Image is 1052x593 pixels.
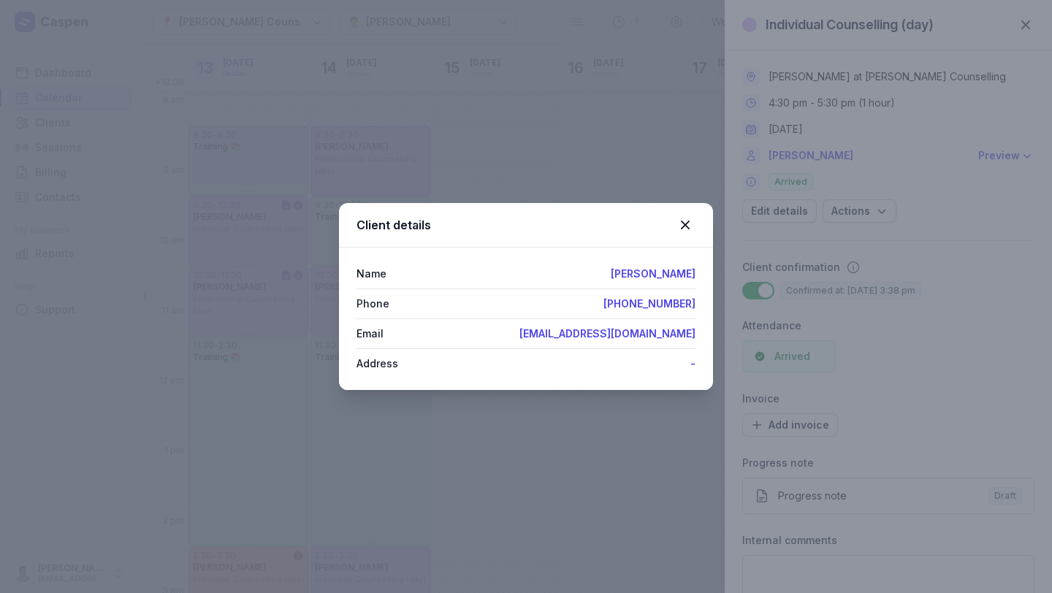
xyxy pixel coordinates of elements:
[357,355,398,372] div: Address
[357,265,386,283] div: Name
[357,295,389,313] div: Phone
[357,325,384,343] div: Email
[603,297,695,310] a: [PHONE_NUMBER]
[357,216,675,234] div: Client details
[690,357,695,370] a: -
[611,267,695,280] a: [PERSON_NAME]
[519,327,695,340] a: [EMAIL_ADDRESS][DOMAIN_NAME]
